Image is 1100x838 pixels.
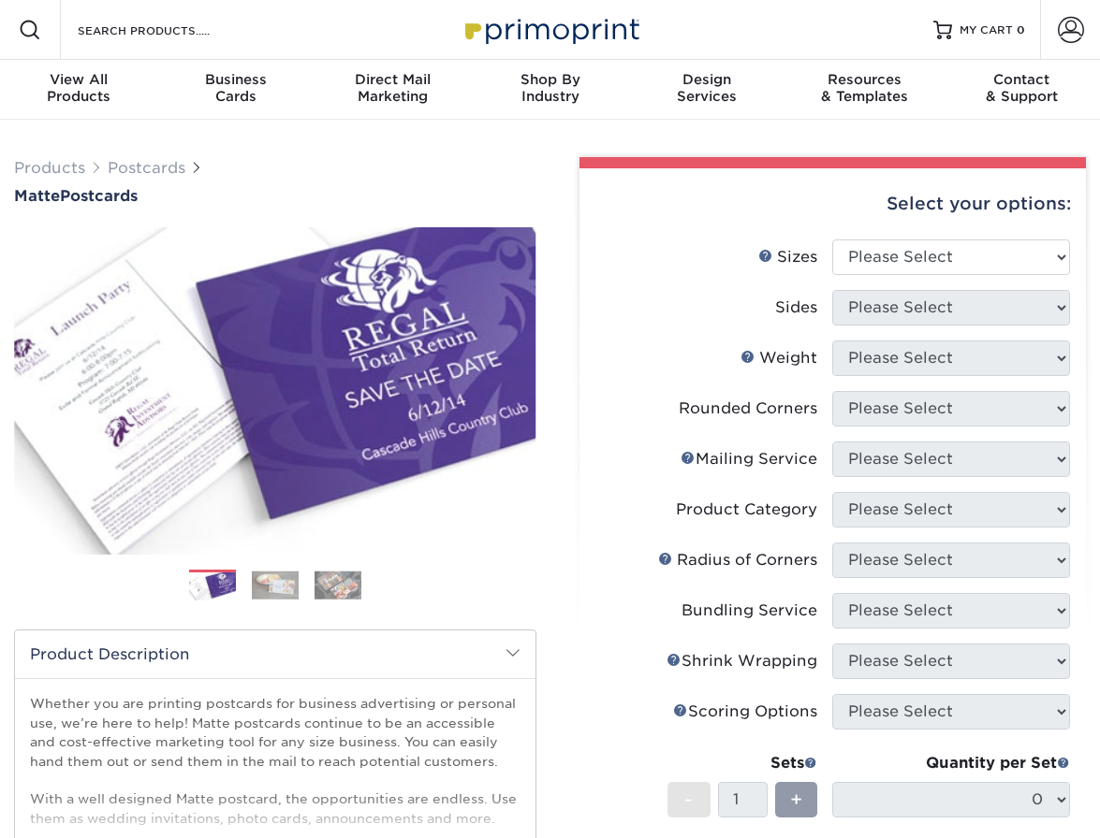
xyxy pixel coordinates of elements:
[960,22,1013,38] span: MY CART
[785,71,943,105] div: & Templates
[1017,23,1025,36] span: 0
[108,159,185,177] a: Postcards
[684,786,693,814] span: -
[943,71,1100,105] div: & Support
[157,71,315,88] span: Business
[315,60,472,120] a: Direct MailMarketing
[681,448,817,470] div: Mailing Service
[14,187,60,205] span: Matte
[676,498,817,521] div: Product Category
[741,347,817,369] div: Weight
[472,71,629,88] span: Shop By
[682,600,817,622] div: Bundling Service
[628,60,785,120] a: DesignServices
[14,187,536,205] a: MattePostcards
[315,571,361,600] img: Postcards 03
[673,701,817,723] div: Scoring Options
[667,650,817,672] div: Shrink Wrapping
[472,60,629,120] a: Shop ByIndustry
[775,296,817,319] div: Sides
[15,630,535,678] h2: Product Description
[667,752,817,774] div: Sets
[594,168,1072,239] div: Select your options:
[315,71,472,105] div: Marketing
[472,71,629,105] div: Industry
[943,71,1100,88] span: Contact
[76,19,258,41] input: SEARCH PRODUCTS.....
[189,571,236,603] img: Postcards 01
[315,71,472,88] span: Direct Mail
[628,71,785,88] span: Design
[785,71,943,88] span: Resources
[14,210,536,571] img: Matte 01
[943,60,1100,120] a: Contact& Support
[790,786,802,814] span: +
[14,159,85,177] a: Products
[679,397,817,420] div: Rounded Corners
[252,571,299,600] img: Postcards 02
[785,60,943,120] a: Resources& Templates
[758,246,817,268] div: Sizes
[658,549,817,571] div: Radius of Corners
[157,60,315,120] a: BusinessCards
[457,9,644,50] img: Primoprint
[832,752,1070,774] div: Quantity per Set
[14,187,536,205] h1: Postcards
[157,71,315,105] div: Cards
[628,71,785,105] div: Services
